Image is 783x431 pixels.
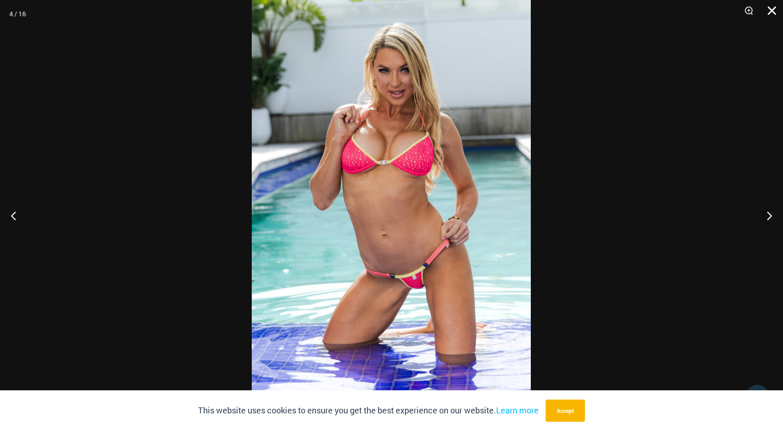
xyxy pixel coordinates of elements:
button: Next [748,192,783,239]
a: Learn more [496,405,539,416]
button: Accept [546,400,585,422]
div: 4 / 16 [9,7,26,21]
p: This website uses cookies to ensure you get the best experience on our website. [198,404,539,418]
